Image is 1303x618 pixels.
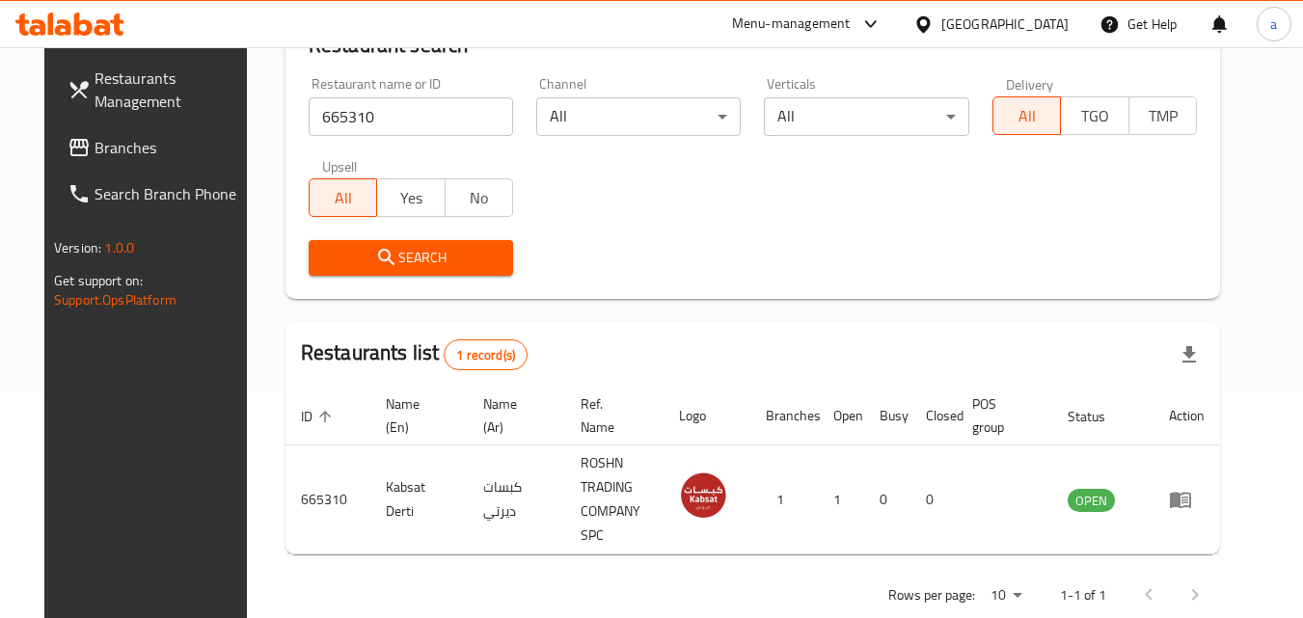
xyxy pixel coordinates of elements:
button: TGO [1060,96,1128,135]
span: All [317,184,369,212]
span: TGO [1069,102,1121,130]
span: 1 record(s) [445,346,527,364]
td: Kabsat Derti [370,445,468,554]
div: Total records count [444,339,528,370]
th: Branches [750,387,818,445]
span: Search [324,246,498,270]
span: All [1001,102,1053,130]
span: Search Branch Phone [95,182,247,205]
p: 1-1 of 1 [1060,583,1106,607]
input: Search for restaurant name or ID.. [309,97,513,136]
div: Rows per page: [983,581,1029,610]
button: No [445,178,513,217]
button: TMP [1128,96,1197,135]
td: 0 [910,445,957,554]
div: [GEOGRAPHIC_DATA] [941,13,1069,35]
span: Branches [95,136,247,159]
span: a [1270,13,1277,35]
span: 1.0.0 [104,235,134,260]
span: Status [1068,405,1130,428]
div: Export file [1166,332,1212,378]
button: Yes [376,178,445,217]
label: Delivery [1006,77,1054,91]
td: 0 [864,445,910,554]
div: Menu [1169,488,1205,511]
span: TMP [1137,102,1189,130]
h2: Restaurant search [309,31,1197,60]
td: كبسات ديرتي [468,445,565,554]
img: Kabsat Derti [679,471,727,520]
table: enhanced table [285,387,1220,554]
button: All [309,178,377,217]
span: Version: [54,235,101,260]
a: Branches [52,124,262,171]
th: Busy [864,387,910,445]
span: OPEN [1068,490,1115,512]
th: Action [1154,387,1220,445]
span: POS group [972,392,1029,439]
a: Support.OpsPlatform [54,287,176,312]
span: Yes [385,184,437,212]
button: Search [309,240,513,276]
span: Name (Ar) [483,392,542,439]
td: ROSHN TRADING COMPANY SPC [565,445,664,554]
div: All [536,97,741,136]
div: OPEN [1068,489,1115,512]
span: Get support on: [54,268,143,293]
div: Menu-management [732,13,851,36]
span: Restaurants Management [95,67,247,113]
th: Logo [664,387,750,445]
button: All [992,96,1061,135]
td: 1 [750,445,818,554]
span: ID [301,405,338,428]
th: Open [818,387,864,445]
span: No [453,184,505,212]
a: Restaurants Management [52,55,262,124]
span: Ref. Name [581,392,640,439]
th: Closed [910,387,957,445]
p: Rows per page: [888,583,975,607]
label: Upsell [322,159,358,173]
td: 665310 [285,445,370,554]
td: 1 [818,445,864,554]
div: All [764,97,968,136]
h2: Restaurants list [301,338,528,370]
span: Name (En) [386,392,445,439]
a: Search Branch Phone [52,171,262,217]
